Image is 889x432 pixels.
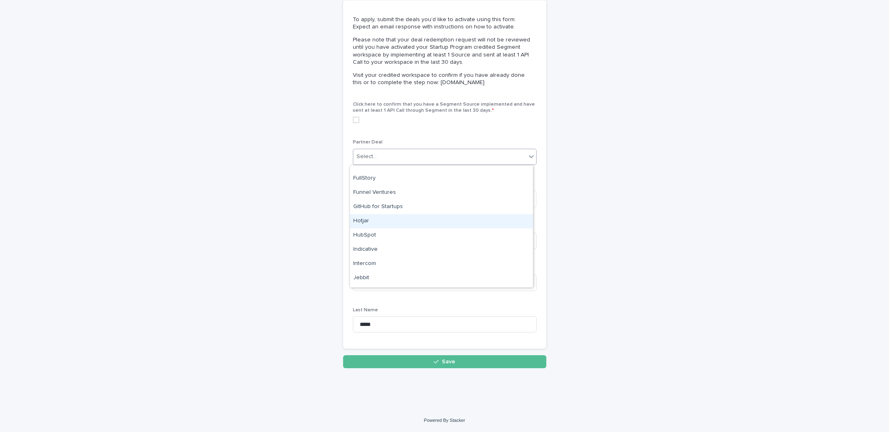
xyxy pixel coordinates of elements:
[350,186,533,200] div: Funnel Ventures
[343,355,546,368] button: Save
[353,16,533,30] p: To apply, submit the deals you’d like to activate using this form. Expect an email response with ...
[350,285,533,300] div: June
[350,171,533,186] div: FullStory
[350,214,533,228] div: Hotjar
[350,200,533,214] div: GitHub for Startups
[353,102,535,113] span: Click here to confirm that you have a Segment Source implemented and have sent at least 1 API Cal...
[353,308,378,313] span: Last Name
[350,228,533,243] div: HubSpot
[353,36,533,66] p: Please note that your deal redemption request will not be reviewed until you have activated your ...
[424,418,465,423] a: Powered By Stacker
[350,243,533,257] div: Indicative
[350,257,533,271] div: Intercom
[353,72,533,86] p: Visit your credited workspace to confirm if you have already done this or to complete the step no...
[350,271,533,285] div: Jebbit
[442,359,455,365] span: Save
[353,140,383,145] span: Partner Deal
[356,152,377,161] div: Select...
